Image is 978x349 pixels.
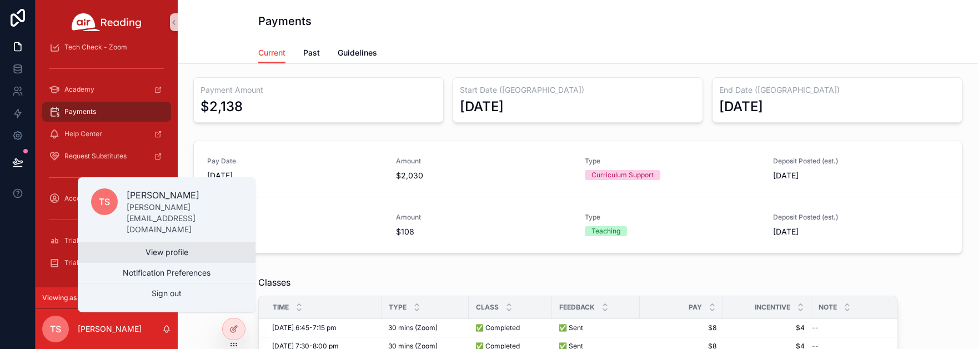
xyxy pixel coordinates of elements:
[207,170,383,181] span: [DATE]
[591,170,654,180] div: Curriculum Support
[303,47,320,58] span: Past
[207,213,383,222] span: Pay Date
[819,303,837,312] span: Note
[127,202,242,235] p: [PERSON_NAME][EMAIL_ADDRESS][DOMAIN_NAME]
[200,84,437,96] h3: Payment Amount
[42,188,171,208] a: Account
[460,84,696,96] h3: Start Date ([GEOGRAPHIC_DATA])
[755,303,790,312] span: Incentive
[42,37,171,57] a: Tech Check - Zoom
[396,170,571,181] span: $2,030
[559,323,583,332] span: ✅ Sent
[773,157,949,166] span: Deposit Posted (est.)
[207,226,383,237] span: [DATE]
[585,157,760,166] span: Type
[42,293,133,302] span: Viewing as [PERSON_NAME]
[396,157,571,166] span: Amount
[72,13,142,31] img: App logo
[258,13,312,29] h1: Payments
[127,188,242,202] p: [PERSON_NAME]
[719,84,955,96] h3: End Date ([GEOGRAPHIC_DATA])
[42,253,171,273] a: Trial Instructions
[42,79,171,99] a: Academy
[773,226,949,237] span: [DATE]
[585,213,760,222] span: Type
[388,323,438,332] span: 30 mins (Zoom)
[78,242,255,262] a: View profile
[1,53,21,73] iframe: Spotlight
[200,98,243,116] div: $2,138
[273,303,289,312] span: Time
[64,152,127,161] span: Request Substitutes
[338,47,377,58] span: Guidelines
[475,323,520,332] span: ✅ Completed
[338,43,377,65] a: Guidelines
[812,323,819,332] span: --
[389,303,407,312] span: Type
[64,194,91,203] span: Account
[64,107,96,116] span: Payments
[460,98,504,116] div: [DATE]
[396,226,571,237] span: $108
[42,102,171,122] a: Payments
[476,303,499,312] span: Class
[272,323,337,332] span: [DATE] 6:45-7:15 pm
[64,43,127,52] span: Tech Check - Zoom
[42,146,171,166] a: Request Substitutes
[730,323,805,332] span: $4
[207,157,383,166] span: Pay Date
[64,129,102,138] span: Help Center
[258,43,285,64] a: Current
[258,276,290,289] span: Classes
[396,213,571,222] span: Amount
[646,323,716,332] span: $8
[689,303,702,312] span: Pay
[99,195,110,208] span: TS
[78,283,255,303] button: Sign out
[42,124,171,144] a: Help Center
[78,323,142,335] p: [PERSON_NAME]
[258,47,285,58] span: Current
[773,213,949,222] span: Deposit Posted (est.)
[36,44,178,287] div: scrollable content
[42,231,171,251] a: Trial / Make-Up Class
[591,226,620,236] div: Teaching
[64,258,117,267] span: Trial Instructions
[64,85,94,94] span: Academy
[64,236,133,245] span: Trial / Make-Up Class
[773,170,949,181] span: [DATE]
[78,263,255,283] button: Notification Preferences
[50,322,61,336] span: TS
[719,98,763,116] div: [DATE]
[559,303,595,312] span: Feedback
[303,43,320,65] a: Past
